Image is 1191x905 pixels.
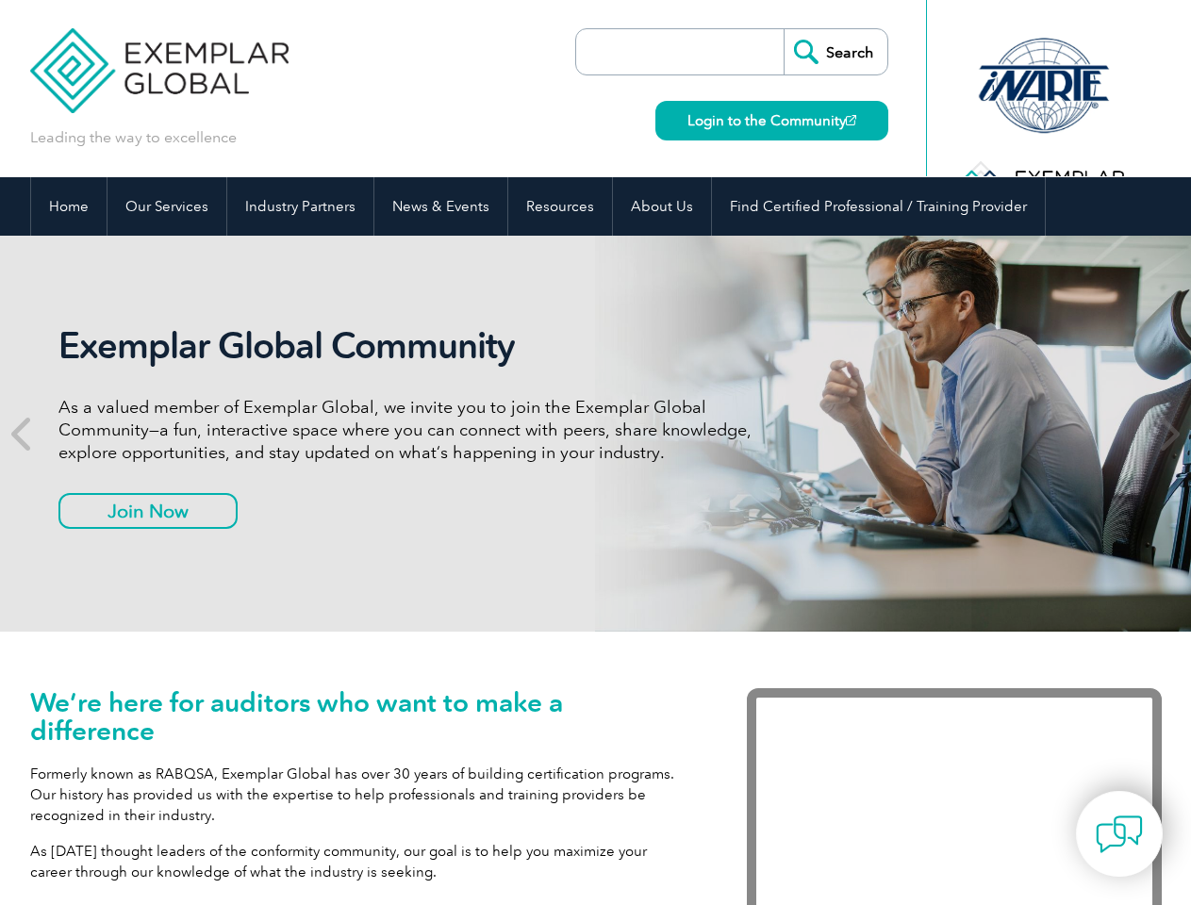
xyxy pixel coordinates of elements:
[31,177,107,236] a: Home
[58,396,766,464] p: As a valued member of Exemplar Global, we invite you to join the Exemplar Global Community—a fun,...
[712,177,1045,236] a: Find Certified Professional / Training Provider
[108,177,226,236] a: Our Services
[655,101,888,140] a: Login to the Community
[30,841,690,882] p: As [DATE] thought leaders of the conformity community, our goal is to help you maximize your care...
[784,29,887,74] input: Search
[30,127,237,148] p: Leading the way to excellence
[58,324,766,368] h2: Exemplar Global Community
[374,177,507,236] a: News & Events
[613,177,711,236] a: About Us
[58,493,238,529] a: Join Now
[1096,811,1143,858] img: contact-chat.png
[846,115,856,125] img: open_square.png
[30,764,690,826] p: Formerly known as RABQSA, Exemplar Global has over 30 years of building certification programs. O...
[227,177,373,236] a: Industry Partners
[508,177,612,236] a: Resources
[30,688,690,745] h1: We’re here for auditors who want to make a difference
